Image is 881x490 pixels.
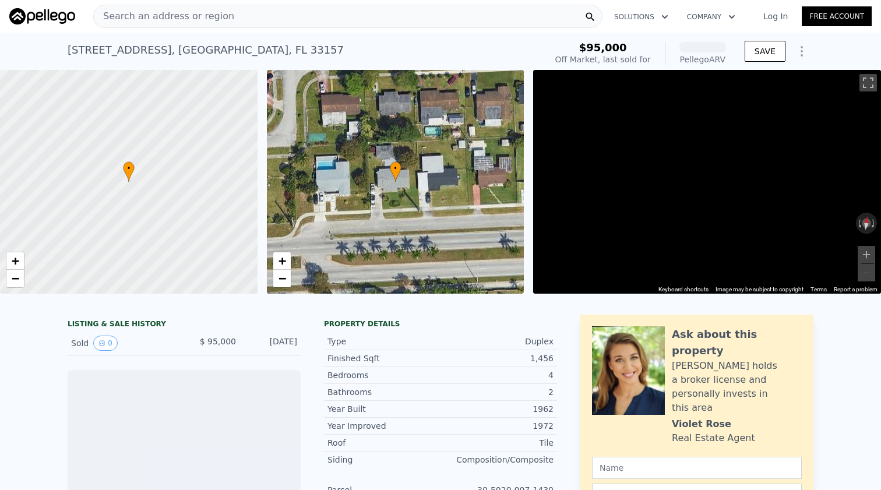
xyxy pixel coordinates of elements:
[592,457,802,479] input: Name
[440,336,554,347] div: Duplex
[605,6,678,27] button: Solutions
[790,40,813,63] button: Show Options
[71,336,175,351] div: Sold
[440,437,554,449] div: Tile
[678,6,745,27] button: Company
[68,319,301,331] div: LISTING & SALE HISTORY
[327,369,440,381] div: Bedrooms
[745,41,785,62] button: SAVE
[327,420,440,432] div: Year Improved
[245,336,297,351] div: [DATE]
[536,279,575,294] img: Google
[327,454,440,466] div: Siding
[327,352,440,364] div: Finished Sqft
[6,252,24,270] a: Zoom in
[94,9,234,23] span: Search an address or region
[672,417,731,431] div: Violet Rose
[9,8,75,24] img: Pellego
[440,386,554,398] div: 2
[440,454,554,466] div: Composition/Composite
[390,163,401,174] span: •
[672,431,755,445] div: Real Estate Agent
[327,437,440,449] div: Roof
[123,161,135,182] div: •
[200,337,236,346] span: $ 95,000
[533,70,881,294] div: Map
[533,70,881,294] div: Main Display
[802,6,872,26] a: Free Account
[6,270,24,287] a: Zoom out
[327,336,440,347] div: Type
[810,286,827,292] a: Terms (opens in new tab)
[324,319,557,329] div: Property details
[834,286,878,292] a: Report problems with Street View imagery to Google
[440,403,554,415] div: 1962
[440,420,554,432] div: 1972
[12,271,19,285] span: −
[672,359,802,415] div: [PERSON_NAME] holds a broker license and personally invests in this area
[536,279,575,294] a: Open this area in Google Maps (opens a new window)
[871,213,878,234] button: Rotate clockwise
[440,352,554,364] div: 1,456
[679,54,726,65] div: Pellego ARV
[858,246,875,263] button: Zoom in
[658,285,709,294] button: Keyboard shortcuts
[278,253,286,268] span: +
[93,336,118,351] button: View historical data
[278,271,286,285] span: −
[861,212,872,234] button: Reset the view
[579,41,627,54] span: $95,000
[273,270,291,287] a: Zoom out
[749,10,802,22] a: Log In
[327,386,440,398] div: Bathrooms
[716,286,804,292] span: Image may be subject to copyright
[273,252,291,270] a: Zoom in
[858,264,875,281] button: Zoom out
[123,163,135,174] span: •
[859,74,877,91] button: Toggle fullscreen view
[327,403,440,415] div: Year Built
[440,369,554,381] div: 4
[555,54,651,65] div: Off Market, last sold for
[856,213,862,234] button: Rotate counterclockwise
[68,42,344,58] div: [STREET_ADDRESS] , [GEOGRAPHIC_DATA] , FL 33157
[12,253,19,268] span: +
[390,161,401,182] div: •
[672,326,802,359] div: Ask about this property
